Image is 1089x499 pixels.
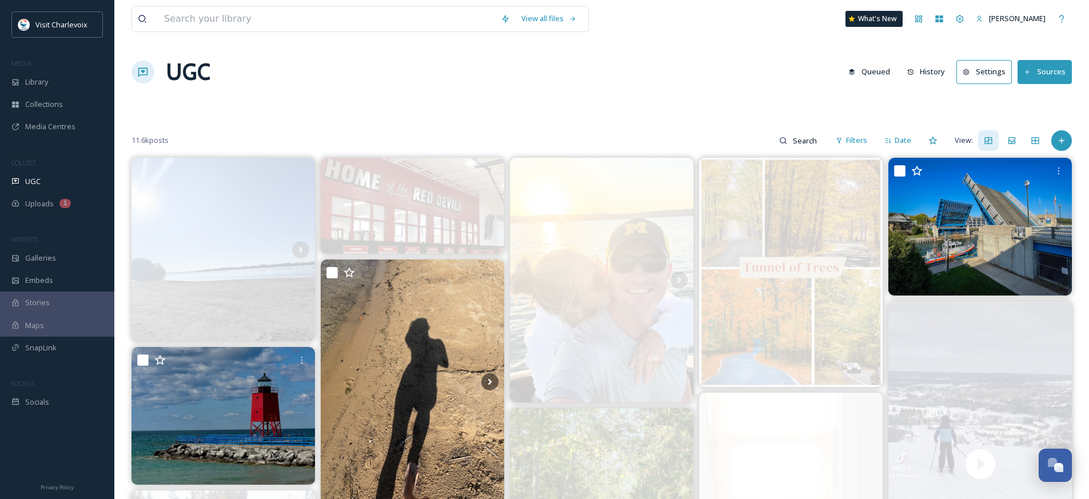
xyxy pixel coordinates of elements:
span: Stories [25,297,50,308]
a: UGC [166,55,210,89]
span: Date [895,135,911,146]
a: Settings [956,60,1018,83]
img: Torch Lake in October, and the water was warm enough for swimming. Great day of sun gave way to a... [510,158,693,402]
span: [PERSON_NAME] [989,13,1046,23]
a: Privacy Policy [41,480,74,493]
img: 🍁 Planning a fall color drive on the Tunnel of Trees? Before you hit the road, here’s what locals... [699,158,883,387]
span: Filters [846,135,867,146]
input: Search your library [158,6,495,31]
span: COLLECT [11,158,36,167]
span: Socials [25,397,49,408]
span: View: [955,135,973,146]
div: 1 [59,199,71,208]
span: WIDGETS [11,235,38,243]
span: 11.6k posts [131,135,169,146]
span: Library [25,77,48,87]
span: SnapLink [25,342,57,353]
a: Queued [843,61,901,83]
span: UGC [25,176,41,187]
button: Settings [956,60,1012,83]
a: What's New [845,11,903,27]
a: [PERSON_NAME] [970,7,1051,30]
button: Sources [1018,60,1072,83]
span: Maps [25,320,44,331]
span: Visit Charlevoix [35,19,87,30]
a: View all files [516,7,583,30]
img: Did you know that "Supporting Education and Literacy" is one of the six main focus areas of Rotar... [321,158,504,254]
img: Visit-Charlevoix_Logo.jpg [18,19,30,30]
span: Privacy Policy [41,484,74,491]
img: . Charlevoix, Michigan A small USCG boat makes its way under the raised US 31 Island Lake Outlet ... [888,158,1072,296]
span: MEDIA [11,59,31,67]
span: SOCIALS [11,379,34,388]
span: Collections [25,99,63,110]
img: Views for a morning hike at Beaver Island state park….😍🙌 haven’t been here since I was a kid and ... [131,158,315,341]
input: Search [787,129,824,152]
button: Queued [843,61,896,83]
span: Media Centres [25,121,75,132]
span: Embeds [25,275,53,286]
span: Uploads [25,198,54,209]
img: Charlevoix South Pier Lighthouse. Located in Charlevoix County, Michigan. August 25, 2025. #charl... [131,347,315,485]
span: Galleries [25,253,56,264]
button: Open Chat [1039,449,1072,482]
button: History [901,61,951,83]
a: History [901,61,957,83]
